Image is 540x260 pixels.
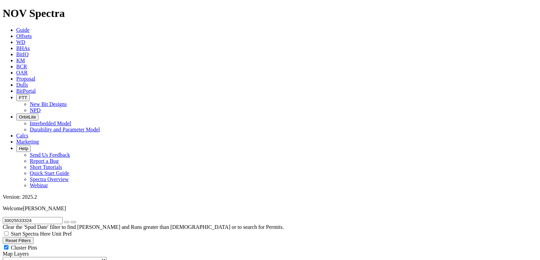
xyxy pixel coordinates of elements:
[11,231,50,237] span: Start Spectra Here
[3,194,537,200] div: Version: 2025.2
[30,101,67,107] a: New Bit Designs
[30,164,62,170] a: Short Tutorials
[16,94,30,101] button: FTT
[30,121,71,126] a: Interbedded Model
[16,113,39,121] button: OrbitLite
[30,127,100,132] a: Durability and Parameter Model
[16,39,25,45] a: WD
[19,95,27,100] span: FTT
[30,107,41,113] a: NPD
[16,145,31,152] button: Help
[30,152,70,158] a: Send Us Feedback
[19,146,28,151] span: Help
[16,133,28,138] a: Calcs
[16,82,28,88] a: Dulls
[3,251,29,257] span: Map Layers
[11,245,37,251] span: Cluster Pins
[16,139,39,145] a: Marketing
[16,27,29,33] a: Guide
[23,205,66,211] span: [PERSON_NAME]
[16,76,35,82] a: Proposal
[3,224,284,230] span: Clear the 'Spud Date' filter to find [PERSON_NAME] and Runs greater than [DEMOGRAPHIC_DATA] or to...
[52,231,72,237] span: Unit Pref
[3,217,63,224] input: Search
[30,176,69,182] a: Spectra Overview
[16,64,27,69] a: BCR
[16,45,30,51] a: BHAs
[16,33,32,39] a: Offsets
[30,158,59,164] a: Report a Bug
[16,58,25,63] a: KM
[19,114,36,120] span: OrbitLite
[3,205,537,212] p: Welcome
[30,182,48,188] a: Webinar
[16,51,28,57] a: BitIQ
[3,237,33,244] button: Reset Filters
[16,88,36,94] a: BitPortal
[4,231,8,236] input: Start Spectra Here
[30,170,69,176] a: Quick Start Guide
[16,70,28,75] a: OAR
[3,7,537,20] h1: NOV Spectra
